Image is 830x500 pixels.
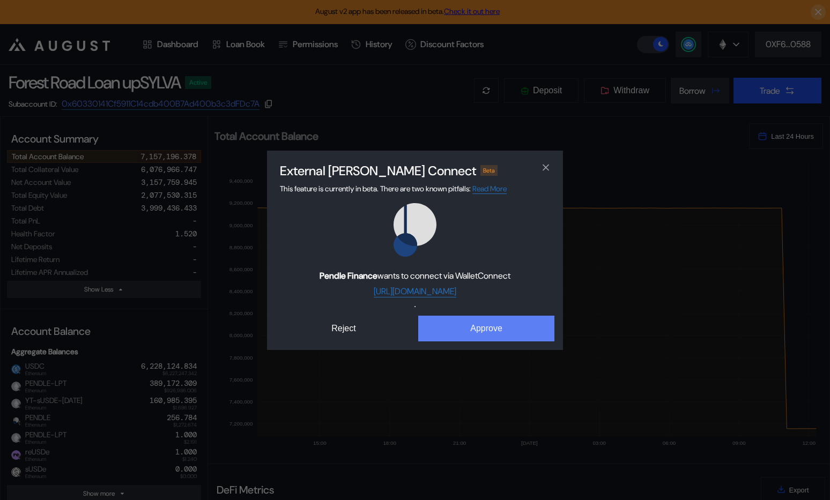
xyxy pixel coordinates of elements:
[320,270,510,281] span: wants to connect via WalletConnect
[280,184,507,194] span: This feature is currently in beta. There are two known pitfalls:
[320,270,377,281] b: Pendle Finance
[276,316,412,341] button: Reject
[388,203,442,257] img: Pendle Finance logo
[374,286,456,297] a: [URL][DOMAIN_NAME]
[480,165,498,176] div: Beta
[472,184,507,194] a: Read More
[537,159,554,176] button: close modal
[418,316,554,341] button: Approve
[280,162,476,179] h2: External [PERSON_NAME] Connect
